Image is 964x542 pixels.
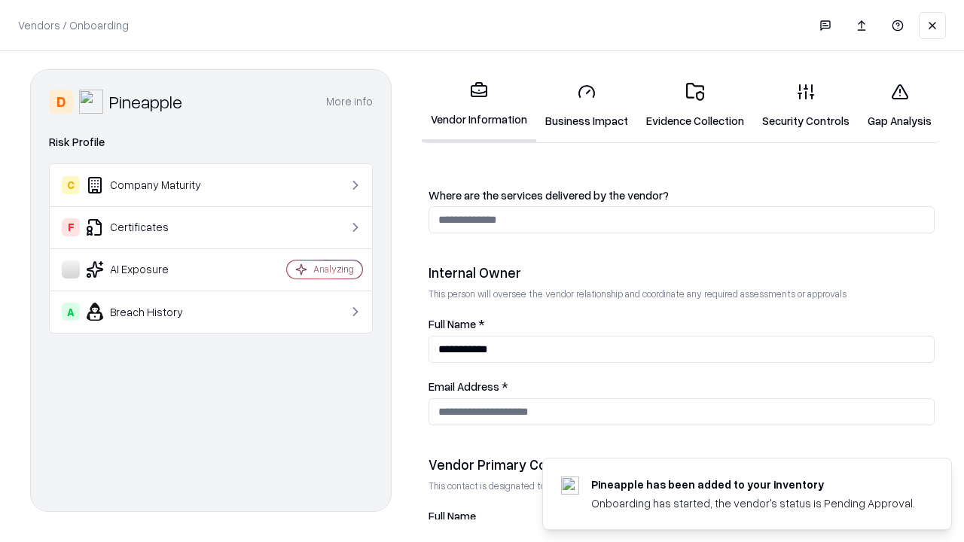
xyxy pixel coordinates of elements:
[429,288,935,300] p: This person will oversee the vendor relationship and coordinate any required assessments or appro...
[429,190,935,201] label: Where are the services delivered by the vendor?
[422,69,536,142] a: Vendor Information
[429,318,935,330] label: Full Name *
[637,71,753,141] a: Evidence Collection
[561,477,579,495] img: pineappleenergy.com
[429,381,935,392] label: Email Address *
[62,218,242,236] div: Certificates
[49,133,373,151] div: Risk Profile
[326,88,373,115] button: More info
[429,480,935,492] p: This contact is designated to receive the assessment request from Shift
[753,71,859,141] a: Security Controls
[859,71,941,141] a: Gap Analysis
[62,260,242,279] div: AI Exposure
[49,90,73,114] div: D
[591,477,915,492] div: Pineapple has been added to your inventory
[62,176,242,194] div: Company Maturity
[62,218,80,236] div: F
[62,303,242,321] div: Breach History
[62,176,80,194] div: C
[109,90,182,114] div: Pineapple
[429,510,935,522] label: Full Name
[18,17,129,33] p: Vendors / Onboarding
[429,263,935,282] div: Internal Owner
[62,303,80,321] div: A
[313,263,354,276] div: Analyzing
[536,71,637,141] a: Business Impact
[429,455,935,473] div: Vendor Primary Contact
[591,495,915,511] div: Onboarding has started, the vendor's status is Pending Approval.
[79,90,103,114] img: Pineapple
